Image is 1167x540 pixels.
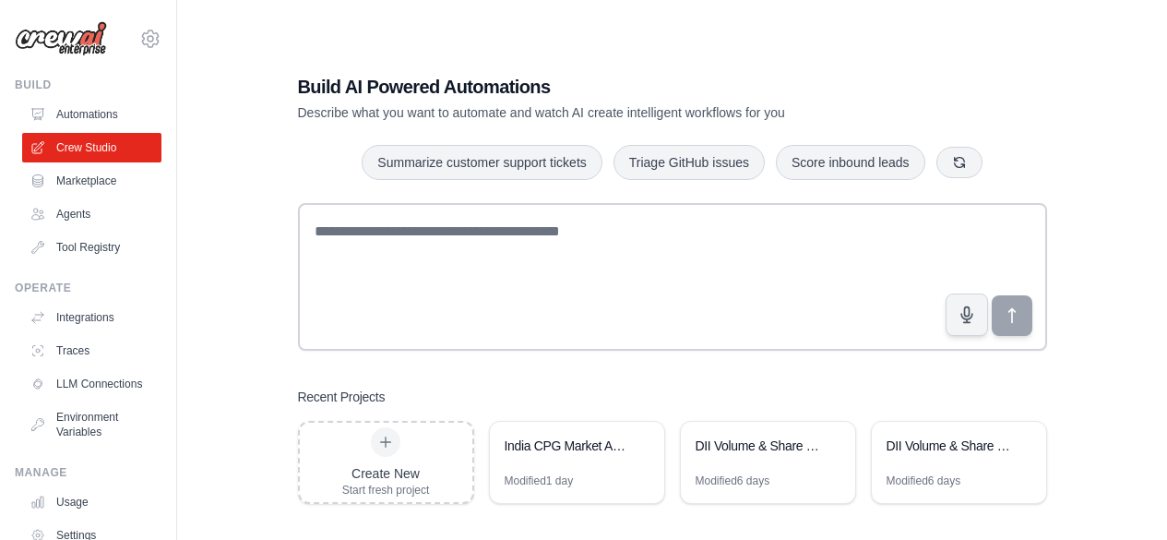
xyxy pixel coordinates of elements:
[887,437,1013,455] div: DII Volume & Share Price Tracker
[22,133,161,162] a: Crew Studio
[342,464,430,483] div: Create New
[22,402,161,447] a: Environment Variables
[15,78,161,92] div: Build
[22,336,161,366] a: Traces
[362,145,601,180] button: Summarize customer support tickets
[505,474,574,488] div: Modified 1 day
[22,100,161,129] a: Automations
[342,483,430,498] div: Start fresh project
[613,145,765,180] button: Triage GitHub issues
[15,21,107,56] img: Logo
[22,369,161,399] a: LLM Connections
[696,474,770,488] div: Modified 6 days
[887,474,961,488] div: Modified 6 days
[22,233,161,262] a: Tool Registry
[696,437,822,455] div: DII Volume & Share Price Tracker
[298,103,918,122] p: Describe what you want to automate and watch AI create intelligent workflows for you
[776,145,925,180] button: Score inbound leads
[505,437,631,455] div: India CPG Market Analysis 2025
[22,199,161,229] a: Agents
[22,303,161,332] a: Integrations
[936,147,982,178] button: Get new suggestions
[15,465,161,480] div: Manage
[22,166,161,196] a: Marketplace
[22,487,161,517] a: Usage
[946,294,988,336] button: Click to speak your automation idea
[298,388,386,406] h3: Recent Projects
[15,281,161,295] div: Operate
[298,74,918,100] h1: Build AI Powered Automations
